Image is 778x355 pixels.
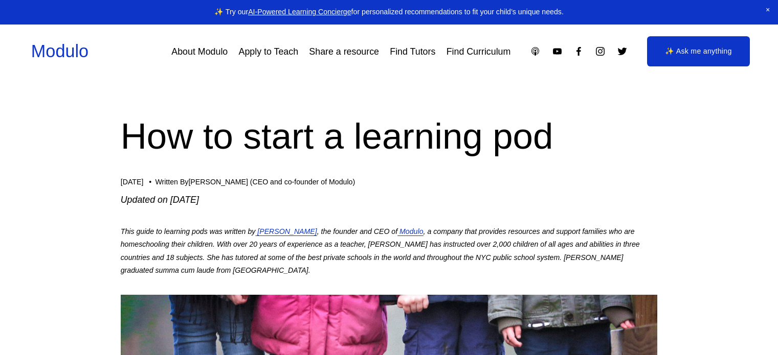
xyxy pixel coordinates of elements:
[239,42,299,61] a: Apply to Teach
[121,178,144,186] span: [DATE]
[595,46,606,57] a: Instagram
[647,36,750,67] a: ✨ Ask me anything
[257,227,317,235] em: [PERSON_NAME]
[188,178,355,186] a: [PERSON_NAME] (CEO and co-founder of Modulo)
[573,46,584,57] a: Facebook
[390,42,435,61] a: Find Tutors
[317,227,397,235] em: , the founder and CEO of
[171,42,228,61] a: About Modulo
[397,227,423,235] a: Modulo
[399,227,423,235] em: Modulo
[121,111,658,161] h1: How to start a learning pod
[447,42,511,61] a: Find Curriculum
[121,227,256,235] em: This guide to learning pods was written by
[530,46,541,57] a: Apple Podcasts
[617,46,628,57] a: Twitter
[552,46,563,57] a: YouTube
[309,42,379,61] a: Share a resource
[155,178,355,186] div: Written By
[31,41,88,61] a: Modulo
[255,227,317,235] a: [PERSON_NAME]
[121,195,199,205] em: Updated on [DATE]
[248,8,351,16] a: AI-Powered Learning Concierge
